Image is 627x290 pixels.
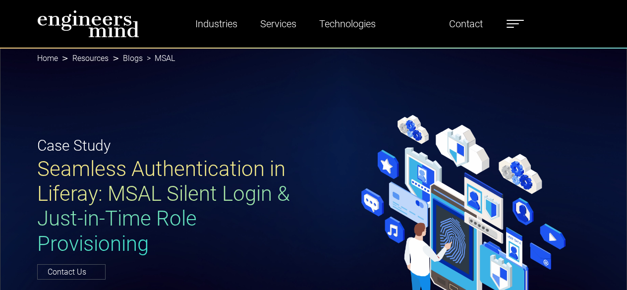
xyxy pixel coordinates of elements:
[143,53,175,64] li: MSAL
[445,12,487,35] a: Contact
[37,264,106,280] a: Contact Us
[315,12,380,35] a: Technologies
[37,48,590,69] nav: breadcrumb
[123,54,143,63] a: Blogs
[37,157,290,256] span: Seamless Authentication in Liferay: MSAL Silent Login & Just-in-Time Role Provisioning
[72,54,109,63] a: Resources
[256,12,300,35] a: Services
[191,12,241,35] a: Industries
[37,10,139,38] img: logo
[37,54,58,63] a: Home
[37,134,308,157] p: Case Study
